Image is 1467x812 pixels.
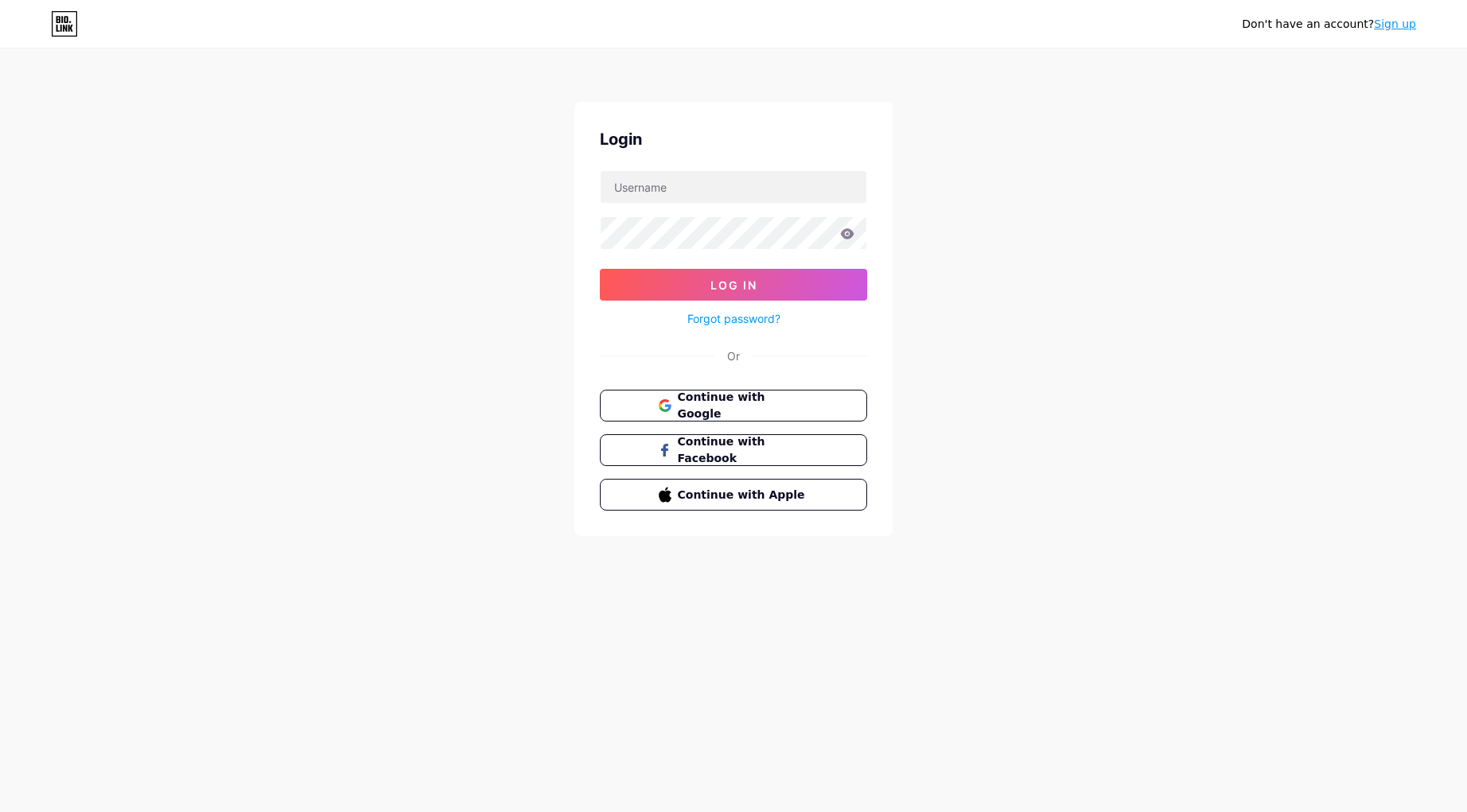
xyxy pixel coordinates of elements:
[678,487,809,503] span: Continue with Apple
[1242,16,1416,33] div: Don't have an account?
[601,171,866,203] input: Username
[600,434,867,466] button: Continue with Facebook
[678,433,809,467] span: Continue with Facebook
[600,127,867,151] div: Login
[678,389,809,422] span: Continue with Google
[600,390,867,422] button: Continue with Google
[1374,17,1416,30] a: Sign up
[710,278,757,292] span: Log In
[687,310,780,327] a: Forgot password?
[727,348,740,364] div: Or
[600,479,867,511] button: Continue with Apple
[600,269,867,301] button: Log In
